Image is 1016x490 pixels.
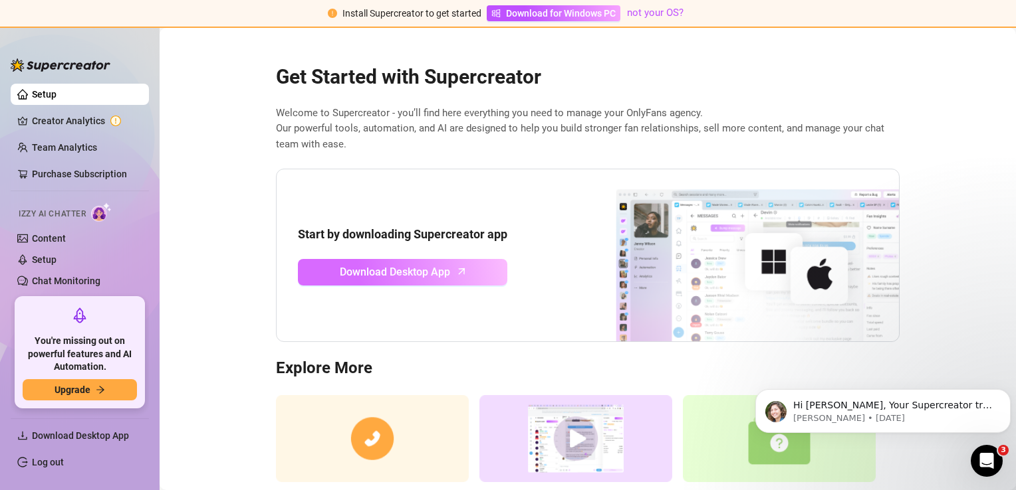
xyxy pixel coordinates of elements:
span: Download Desktop App [32,430,129,441]
img: download app [567,169,899,342]
img: AI Chatter [91,203,112,222]
img: consulting call [276,395,469,482]
span: Hi [PERSON_NAME], Your Supercreator trial expired a few days ago and I haven't heard from you sin... [43,39,243,102]
a: Log out [32,457,64,467]
p: Message from Ella, sent 83w ago [43,51,244,63]
span: arrow-up [454,264,469,279]
a: Content [32,233,66,244]
iframe: Intercom notifications message [750,361,1016,454]
img: logo-BBDzfeDw.svg [11,58,110,72]
a: Download for Windows PC [487,5,620,21]
img: setup agency guide [683,395,876,482]
button: Upgradearrow-right [23,379,137,400]
a: not your OS? [627,7,684,19]
strong: Start by downloading Supercreator app [298,227,507,241]
span: arrow-right [96,385,105,394]
iframe: Intercom live chat [971,445,1003,477]
span: Install Supercreator to get started [342,8,481,19]
span: Welcome to Supercreator - you’ll find here everything you need to manage your OnlyFans agency. Ou... [276,106,900,153]
span: You're missing out on powerful features and AI Automation. [23,335,137,374]
span: Upgrade [55,384,90,395]
span: 3 [998,445,1009,455]
img: supercreator demo [479,395,672,482]
span: rocket [72,307,88,323]
a: Setup [32,89,57,100]
a: Chat Monitoring [32,276,100,286]
span: windows [491,9,501,18]
span: download [17,430,28,441]
a: Purchase Subscription [32,163,138,185]
a: Team Analytics [32,142,97,153]
span: Download Desktop App [340,264,450,280]
a: Setup [32,254,57,265]
h3: Explore More [276,358,900,379]
span: Izzy AI Chatter [19,208,86,220]
h2: Get Started with Supercreator [276,64,900,90]
span: exclamation-circle [328,9,337,18]
span: Download for Windows PC [506,6,616,21]
a: Download Desktop Apparrow-up [298,259,507,286]
a: Creator Analytics exclamation-circle [32,110,138,131]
